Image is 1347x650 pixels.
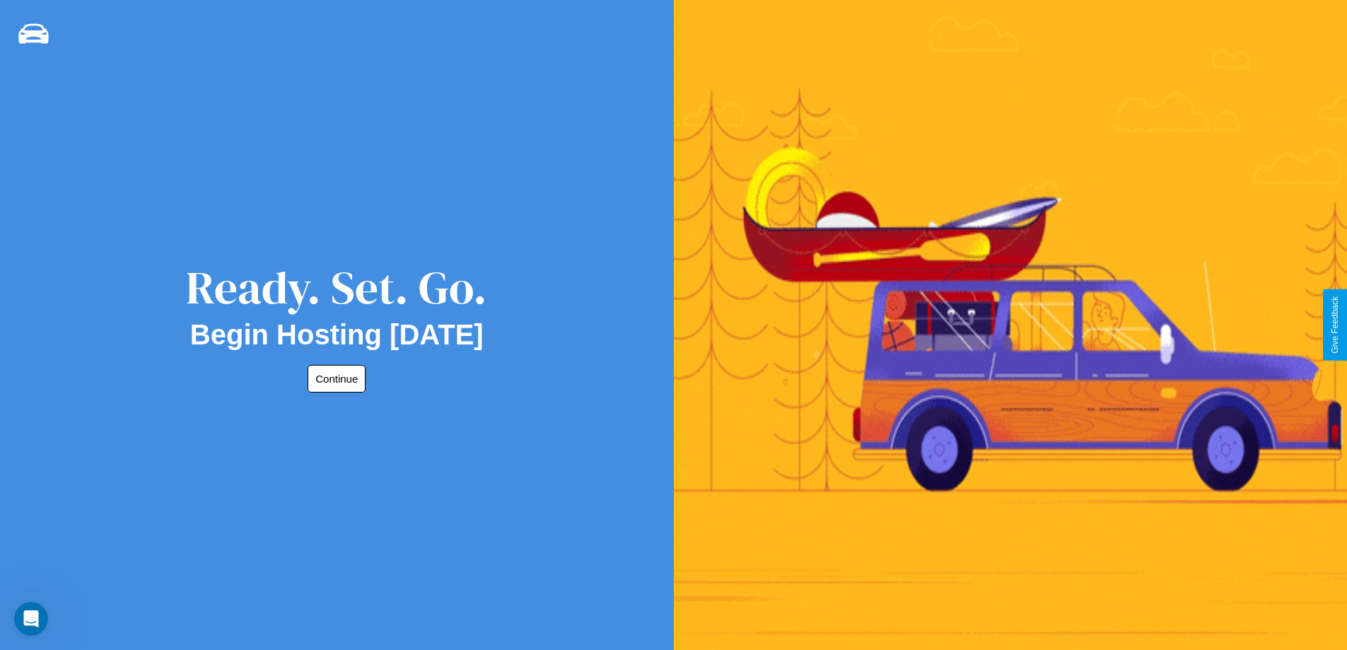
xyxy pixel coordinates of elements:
[186,256,487,319] div: Ready. Set. Go.
[14,602,48,636] iframe: Intercom live chat
[308,365,366,393] button: Continue
[190,319,484,351] h2: Begin Hosting [DATE]
[1330,296,1340,354] div: Give Feedback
